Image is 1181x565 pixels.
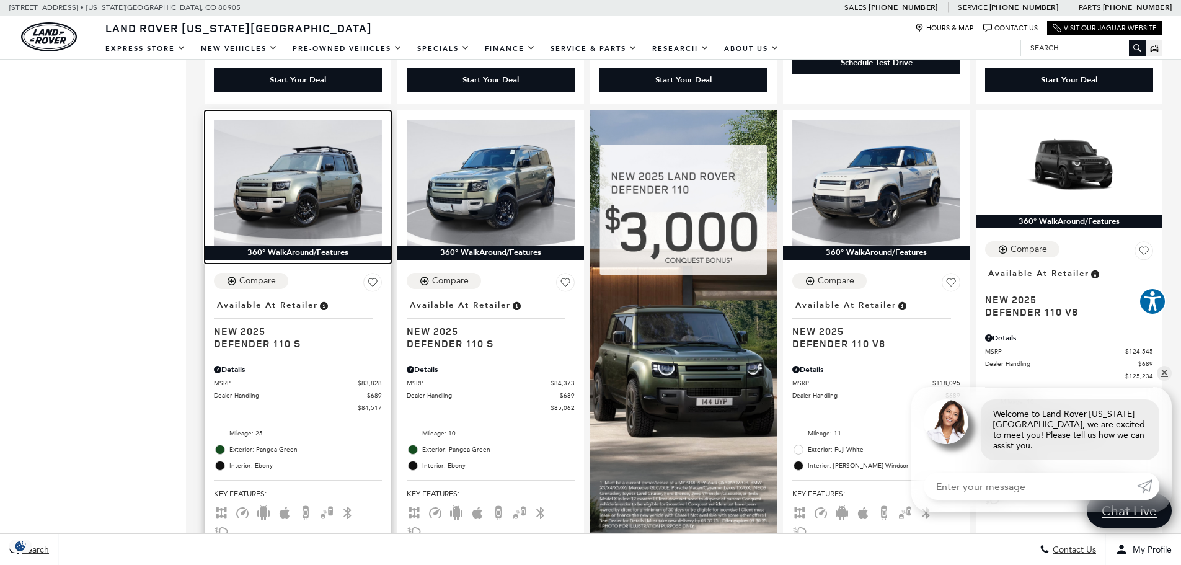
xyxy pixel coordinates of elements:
span: Service [958,3,987,12]
span: MSRP [792,378,932,388]
span: Blind Spot Monitor [319,507,334,516]
span: Available at Retailer [217,298,318,312]
span: Defender 110 V8 [985,306,1144,318]
span: Exterior: Fuji White [808,443,960,456]
a: $125,234 [985,371,1153,381]
span: Blind Spot Monitor [898,507,913,516]
img: Opt-Out Icon [6,540,35,553]
span: Vehicle is in stock and ready for immediate delivery. Due to demand, availability is subject to c... [896,298,908,312]
a: Contact Us [983,24,1038,33]
a: [PHONE_NUMBER] [869,2,937,12]
span: $689 [560,391,575,400]
a: [PHONE_NUMBER] [989,2,1058,12]
img: 2025 LAND ROVER Defender 110 V8 [792,120,960,246]
span: Vehicle is in stock and ready for immediate delivery. Due to demand, availability is subject to c... [1089,267,1100,280]
span: Bluetooth [533,507,548,516]
aside: Accessibility Help Desk [1139,288,1166,318]
span: New 2025 [214,325,373,337]
span: Key Features : [214,487,382,500]
button: Save Vehicle [942,273,960,296]
input: Search [1021,40,1145,55]
span: Fog Lights [407,526,422,535]
span: $84,373 [551,378,575,388]
span: Available at Retailer [988,267,1089,280]
span: Interior: Ebony [422,460,575,472]
span: Available at Retailer [795,298,896,312]
span: Key Features : [792,487,960,500]
nav: Main Navigation [98,38,787,60]
span: Dealer Handling [214,391,367,400]
span: Backup Camera [877,507,891,516]
img: 2025 LAND ROVER Defender 110 V8 [985,120,1153,214]
span: Dealer Handling [792,391,945,400]
section: Click to Open Cookie Consent Modal [6,540,35,553]
div: 360° WalkAround/Features [205,246,391,259]
div: 360° WalkAround/Features [783,246,970,259]
img: 2025 LAND ROVER Defender 110 S [214,120,382,246]
span: Adaptive Cruise Control [235,507,250,516]
img: 2025 LAND ROVER Defender 110 S [407,120,575,246]
span: AWD [407,507,422,516]
span: $84,517 [358,403,382,412]
span: Defender 110 S [407,337,565,350]
span: Fog Lights [214,526,229,535]
div: Start Your Deal [599,68,767,92]
span: Contact Us [1050,545,1096,555]
span: Android Auto [834,507,849,516]
a: Finance [477,38,543,60]
span: Defender 110 V8 [792,337,951,350]
span: $689 [1138,359,1153,368]
span: Available at Retailer [410,298,511,312]
img: Agent profile photo [924,399,968,444]
li: Mileage: 25 [214,425,382,442]
span: $125,234 [1125,371,1153,381]
div: Pricing Details - Defender 110 V8 [985,332,1153,344]
span: Dealer Handling [407,391,560,400]
input: Enter your message [924,473,1137,500]
div: Start Your Deal [1041,74,1097,86]
div: Schedule Test Drive [841,57,913,68]
li: Mileage: 10 [407,425,575,442]
span: Backup Camera [298,507,313,516]
span: Vehicle is in stock and ready for immediate delivery. Due to demand, availability is subject to c... [511,298,522,312]
a: Land Rover [US_STATE][GEOGRAPHIC_DATA] [98,20,379,35]
span: Fog Lights [792,526,807,535]
div: Compare [1011,244,1047,255]
span: $118,095 [932,378,960,388]
div: 360° WalkAround/Features [976,215,1162,228]
a: [PHONE_NUMBER] [1103,2,1172,12]
div: 360° WalkAround/Features [397,246,584,259]
div: Pricing Details - Defender 110 S [407,364,575,375]
button: Compare Vehicle [214,273,288,289]
a: Available at RetailerNew 2025Defender 110 S [407,296,575,350]
a: Dealer Handling $689 [214,391,382,400]
span: New 2025 [407,325,565,337]
button: Explore your accessibility options [1139,288,1166,315]
span: Key Features : [407,487,575,500]
button: Save Vehicle [363,273,382,296]
span: $124,545 [1125,347,1153,356]
div: Pricing Details - Defender 110 V8 [792,364,960,375]
a: Dealer Handling $689 [985,359,1153,368]
span: My Profile [1128,545,1172,555]
div: Compare [239,275,276,287]
span: $83,828 [358,378,382,388]
span: AWD [214,507,229,516]
button: Compare Vehicle [792,273,867,289]
span: Exterior: Pangea Green [229,443,382,456]
a: Available at RetailerNew 2025Defender 110 V8 [792,296,960,350]
button: Compare Vehicle [985,241,1059,257]
button: Save Vehicle [556,273,575,296]
span: AWD [792,507,807,516]
img: Land Rover [21,22,77,51]
div: Compare [432,275,469,287]
div: Start Your Deal [407,68,575,92]
div: Start Your Deal [462,74,519,86]
div: Welcome to Land Rover [US_STATE][GEOGRAPHIC_DATA], we are excited to meet you! Please tell us how... [981,399,1159,460]
a: Specials [410,38,477,60]
span: New 2025 [792,325,951,337]
span: Backup Camera [491,507,506,516]
a: Submit [1137,473,1159,500]
div: Start Your Deal [270,74,326,86]
a: $118,784 [792,403,960,412]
